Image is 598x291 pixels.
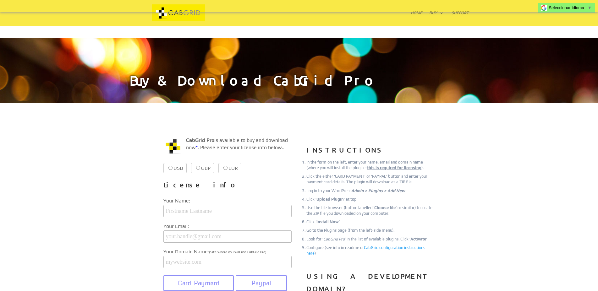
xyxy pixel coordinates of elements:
[306,228,435,233] li: Go to the Plugins page (from the left-side menu).
[129,73,469,103] h1: Buy & Download CabGrid Pro
[411,11,422,26] a: Home
[163,230,292,243] input: your.handle@gmail.com
[306,144,435,159] h3: INSTRUCTIONS
[163,248,292,256] label: Your Domain Name:
[410,237,426,241] strong: Activate
[316,197,344,202] strong: Upload Plugin
[306,245,425,256] a: CabGrid configuration instructions here
[236,275,287,291] button: Paypal
[163,197,292,205] label: Your Name:
[306,236,435,242] li: Look for ‘ ‘ in the list of available plugins. Click ‘ ‘
[367,165,421,170] u: this is required for licensing
[316,219,339,224] strong: Install Now
[163,163,187,173] label: USD
[306,205,435,216] li: Use the file browser (button labelled ‘ ‘ or similar) to locate the ZIP file you downloaded on yo...
[306,197,435,202] li: Click ‘ ‘ at top
[163,179,292,194] h3: License info
[131,4,227,22] img: CabGrid
[163,137,182,156] img: CabGrid WordPress Plugin
[163,205,292,217] input: Firstname Lastname
[351,188,405,193] em: Admin > Plugins > Add New
[191,163,214,173] label: GBP
[323,237,345,241] em: CabGrid Pro
[452,11,469,26] a: Support
[163,275,234,291] button: Card Payment
[374,205,396,210] strong: Choose file
[209,250,266,254] span: (Site where you will use CabGrid Pro)
[306,188,435,194] li: Log in to your WordPress
[306,245,435,256] li: Configure (see info in readme or )
[186,137,214,143] strong: CabGrid Pro
[196,166,200,170] input: GBP
[168,166,173,170] input: USD
[306,174,435,185] li: Click the either ‘CARD PAYMENT’ or 'PAYPAL' button and enter your payment card details. The plugi...
[163,137,292,156] p: is available to buy and download now . Please enter your license info below...
[306,219,435,225] li: Click ‘ ‘
[163,256,292,268] input: mywebsite.com
[223,166,228,170] input: EUR
[163,222,292,230] label: Your Email:
[429,11,443,26] a: Buy
[218,163,241,173] label: EUR
[306,159,435,171] li: In the form on the left, enter your name, email and domain name (where you will install the plugi...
